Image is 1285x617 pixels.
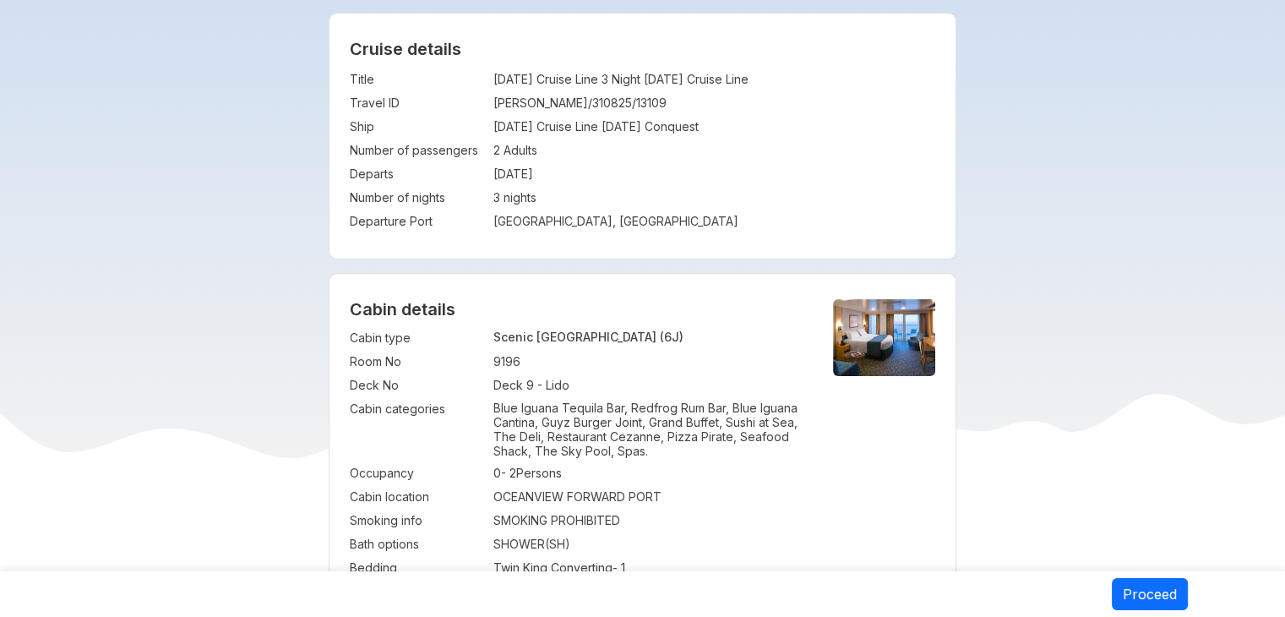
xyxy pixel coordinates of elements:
td: [DATE] Cruise Line [DATE] Conquest [493,115,935,139]
td: Deck 9 - Lido [493,374,804,397]
td: Departure Port [350,210,485,233]
td: Number of nights [350,186,485,210]
td: : [485,139,493,162]
span: Twin King Converting - 1 [493,560,625,575]
td: : [485,68,493,91]
h2: Cruise details [350,39,935,59]
td: Travel ID [350,91,485,115]
td: Title [350,68,485,91]
td: [DATE] [493,162,935,186]
td: [DATE] Cruise Line 3 Night [DATE] Cruise Line [493,68,935,91]
td: Bath options [350,532,485,556]
td: Number of passengers [350,139,485,162]
td: : [485,350,493,374]
td: 3 nights [493,186,935,210]
td: : [485,374,493,397]
p: Blue Iguana Tequila Bar, Redfrog Rum Bar, Blue Iguana Cantina, Guyz Burger Joint, Grand Buffet, S... [493,401,804,458]
td: : [485,532,493,556]
td: Ship [350,115,485,139]
td: 2 Adults [493,139,935,162]
td: OCEANVIEW FORWARD PORT [493,485,804,509]
p: Scenic [GEOGRAPHIC_DATA] [493,330,804,344]
td: Cabin location [350,485,485,509]
span: (6J) [660,330,683,344]
td: : [485,485,493,509]
td: Smoking info [350,509,485,532]
td: 0 - 2 Persons [493,461,804,485]
td: : [485,162,493,186]
td: SMOKING PROHIBITED [493,509,804,532]
td: Occupancy [350,461,485,485]
td: Cabin type [350,326,485,350]
td: Deck No [350,374,485,397]
td: [PERSON_NAME]/310825/13109 [493,91,935,115]
td: Bedding [350,556,485,580]
h4: Cabin details [350,299,935,319]
td: : [485,397,493,461]
td: 9196 [493,350,804,374]
td: : [485,326,493,350]
button: Proceed [1112,578,1188,610]
td: Cabin categories [350,397,485,461]
td: : [485,461,493,485]
td: SHOWER ( SH ) [493,532,804,556]
td: : [485,91,493,115]
td: Room No [350,350,485,374]
td: : [485,186,493,210]
td: [GEOGRAPHIC_DATA], [GEOGRAPHIC_DATA] [493,210,935,233]
td: : [485,115,493,139]
td: : [485,556,493,580]
td: : [485,509,493,532]
td: Departs [350,162,485,186]
td: : [485,210,493,233]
